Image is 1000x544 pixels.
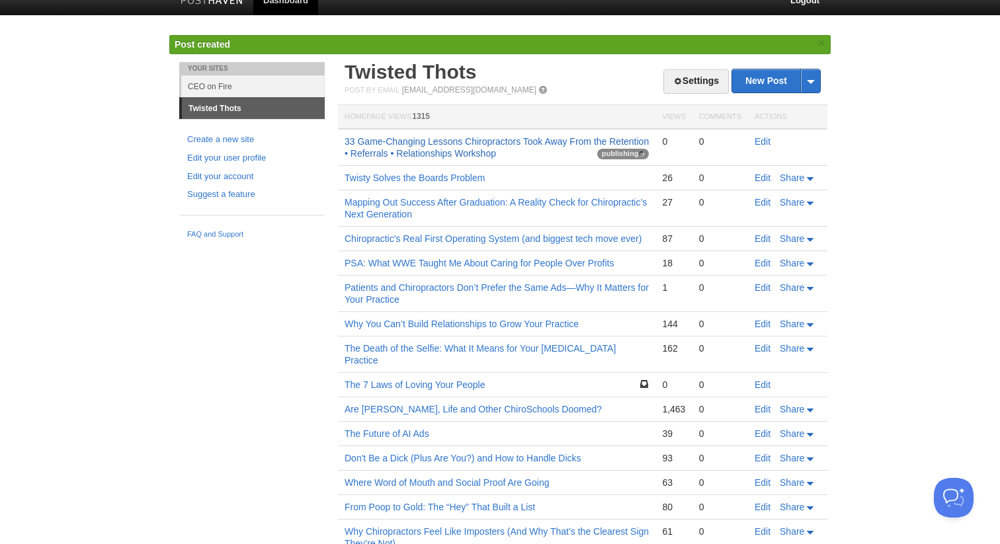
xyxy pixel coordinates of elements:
span: Post by Email [345,86,399,94]
a: [EMAIL_ADDRESS][DOMAIN_NAME] [402,85,536,95]
a: Twisted Thots [345,61,476,83]
a: 33 Game-Changing Lessons Chiropractors Took Away From the Retention • Referrals • Relationships W... [345,136,649,159]
a: Twisted Thots [182,98,325,119]
span: Share [780,404,804,414]
div: 0 [699,342,741,354]
a: Edit [755,136,771,147]
a: Mapping Out Success After Graduation: A Reality Check for Chiropractic’s Next Generation [345,197,647,219]
div: 39 [662,428,685,440]
span: Share [780,173,804,183]
div: 0 [699,379,741,391]
div: 0 [699,257,741,269]
span: Post created [175,39,230,50]
iframe: Help Scout Beacon - Open [934,478,974,518]
div: 0 [662,379,685,391]
div: 27 [662,196,685,208]
div: 61 [662,525,685,537]
a: Edit [755,258,771,268]
div: 144 [662,318,685,330]
div: 93 [662,452,685,464]
div: 0 [699,136,741,147]
a: FAQ and Support [187,229,317,241]
span: Share [780,258,804,268]
a: Edit [755,233,771,244]
a: Chiropractic's Real First Operating System (and biggest tech move ever) [345,233,642,244]
span: Share [780,233,804,244]
a: Are [PERSON_NAME], Life and Other ChiroSchools Doomed? [345,404,602,414]
div: 0 [699,452,741,464]
span: Share [780,282,804,293]
th: Actions [748,105,827,130]
a: PSA: What WWE Taught Me About Caring for People Over Profits [345,258,614,268]
div: 0 [699,525,741,537]
div: 0 [699,403,741,415]
a: Edit your account [187,170,317,184]
span: Share [780,477,804,488]
div: 18 [662,257,685,269]
a: CEO on Fire [181,75,325,97]
a: Suggest a feature [187,188,317,202]
div: 0 [699,501,741,513]
a: Edit your user profile [187,151,317,165]
img: loading-tiny-gray.gif [639,151,644,157]
a: Edit [755,428,771,439]
div: 80 [662,501,685,513]
a: The Death of the Selfie: What It Means for Your [MEDICAL_DATA] Practice [345,343,616,366]
span: Share [780,453,804,463]
span: publishing [597,149,649,159]
a: Edit [755,477,771,488]
span: 1315 [412,112,430,121]
div: 162 [662,342,685,354]
a: Settings [663,69,729,94]
th: Comments [692,105,748,130]
a: From Poop to Gold: The “Hey” That Built a List [345,502,535,512]
a: Create a new site [187,133,317,147]
span: Share [780,526,804,537]
a: Edit [755,282,771,293]
div: 0 [699,172,741,184]
span: Share [780,428,804,439]
a: Edit [755,526,771,537]
a: New Post [732,69,820,93]
a: Edit [755,197,771,208]
a: Why You Can’t Build Relationships to Grow Your Practice [345,319,579,329]
a: Edit [755,404,771,414]
a: Patients and Chiropractors Don’t Prefer the Same Ads—Why It Matters for Your Practice [345,282,649,305]
div: 0 [699,318,741,330]
a: Edit [755,319,771,329]
span: Share [780,343,804,354]
a: Edit [755,502,771,512]
div: 26 [662,172,685,184]
div: 1 [662,282,685,293]
div: 63 [662,477,685,488]
div: 0 [699,196,741,208]
div: 0 [662,136,685,147]
a: The 7 Laws of Loving Your People [345,379,485,390]
li: Your Sites [179,62,325,75]
div: 0 [699,477,741,488]
a: Edit [755,379,771,390]
a: Edit [755,453,771,463]
a: Edit [755,343,771,354]
span: Share [780,319,804,329]
a: The Future of AI Ads [345,428,429,439]
a: Where Word of Mouth and Social Proof Are Going [345,477,549,488]
div: 0 [699,233,741,245]
div: 87 [662,233,685,245]
th: Homepage Views [338,105,655,130]
span: Share [780,502,804,512]
a: Twisty Solves the Boards Problem [345,173,485,183]
th: Views [655,105,692,130]
a: Edit [755,173,771,183]
div: 1,463 [662,403,685,415]
a: × [815,35,827,52]
div: 0 [699,428,741,440]
span: Share [780,197,804,208]
a: Don't Be a Dick (Plus Are You?) and How to Handle Dicks [345,453,581,463]
div: 0 [699,282,741,293]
